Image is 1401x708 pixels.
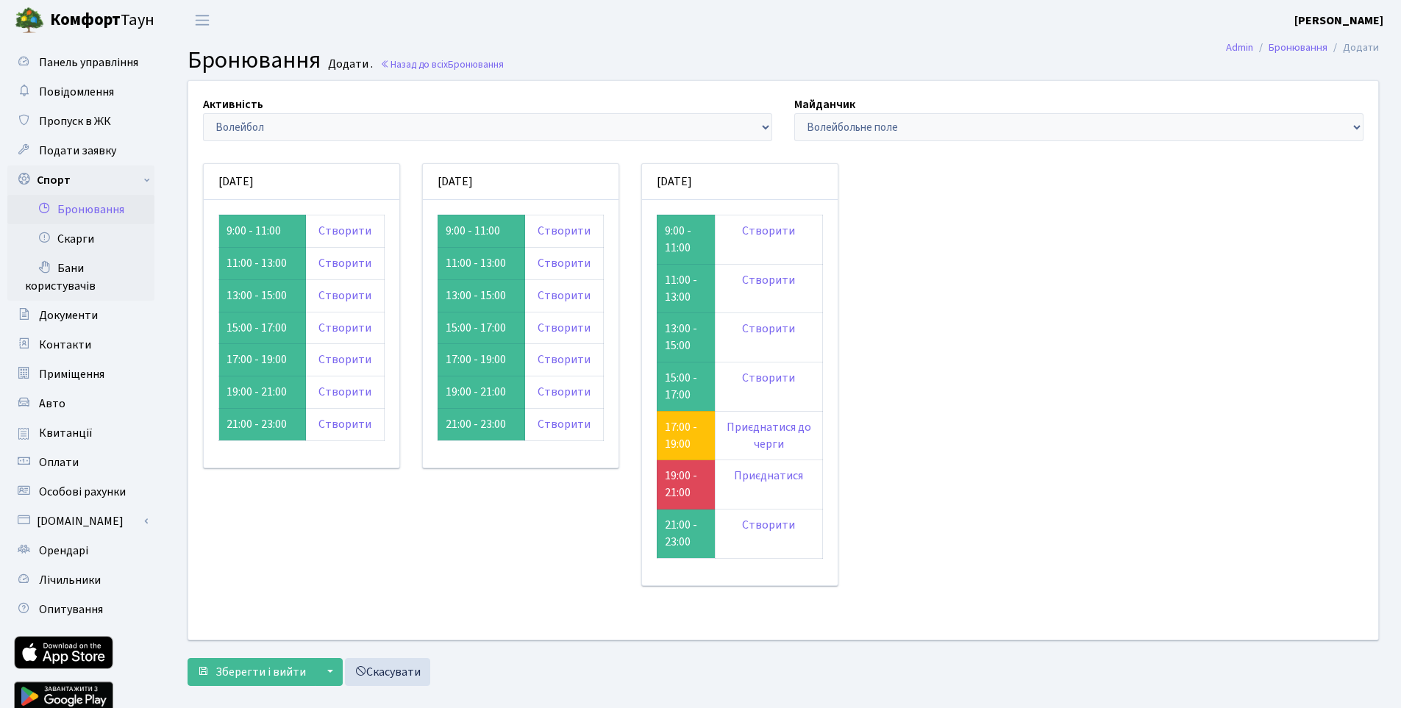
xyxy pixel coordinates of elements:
span: Повідомлення [39,84,114,100]
a: Створити [318,384,371,400]
span: Панель управління [39,54,138,71]
a: Створити [742,370,795,386]
a: Створити [538,384,591,400]
a: Пропуск в ЖК [7,107,154,136]
a: Створити [538,255,591,271]
a: Приміщення [7,360,154,389]
a: Створити [538,416,591,432]
td: 11:00 - 13:00 [657,264,715,313]
a: Створити [318,320,371,336]
a: Admin [1226,40,1253,55]
span: Пропуск в ЖК [39,113,111,129]
a: [PERSON_NAME] [1294,12,1383,29]
a: Створити [538,351,591,368]
td: 9:00 - 11:00 [438,215,524,247]
a: Лічильники [7,565,154,595]
a: Квитанції [7,418,154,448]
nav: breadcrumb [1204,32,1401,63]
a: Бронювання [1269,40,1327,55]
td: 13:00 - 15:00 [438,279,524,312]
button: Переключити навігацію [184,8,221,32]
a: Створити [318,255,371,271]
a: Скасувати [345,658,430,686]
span: Оплати [39,454,79,471]
td: 19:00 - 21:00 [438,376,524,409]
small: Додати . [325,57,373,71]
span: Бронювання [448,57,504,71]
span: Документи [39,307,98,323]
a: Створити [538,223,591,239]
span: Особові рахунки [39,484,126,500]
a: Створити [742,321,795,337]
a: Створити [742,223,795,239]
a: Створити [538,320,591,336]
span: Приміщення [39,366,104,382]
a: Документи [7,301,154,330]
a: Назад до всіхБронювання [380,57,504,71]
a: Контакти [7,330,154,360]
div: [DATE] [642,164,838,200]
a: 19:00 - 21:00 [665,468,697,501]
span: Таун [50,8,154,33]
a: Панель управління [7,48,154,77]
a: Приєднатися до черги [727,419,811,452]
a: Створити [318,351,371,368]
img: logo.png [15,6,44,35]
td: 19:00 - 21:00 [219,376,306,409]
a: Створити [742,272,795,288]
a: 17:00 - 19:00 [665,419,697,452]
td: 15:00 - 17:00 [438,312,524,344]
span: Зберегти і вийти [215,664,306,680]
td: 15:00 - 17:00 [657,362,715,412]
a: Створити [318,287,371,304]
span: Опитування [39,601,103,618]
td: 21:00 - 23:00 [219,409,306,441]
b: [PERSON_NAME] [1294,12,1383,29]
a: Приєднатися [734,468,803,484]
a: Створити [318,416,371,432]
a: Орендарі [7,536,154,565]
td: 9:00 - 11:00 [219,215,306,247]
td: 17:00 - 19:00 [438,344,524,376]
a: Скарги [7,224,154,254]
label: Майданчик [794,96,855,113]
a: Особові рахунки [7,477,154,507]
a: Повідомлення [7,77,154,107]
div: [DATE] [204,164,399,200]
td: 21:00 - 23:00 [657,509,715,559]
td: 13:00 - 15:00 [219,279,306,312]
li: Додати [1327,40,1379,56]
td: 13:00 - 15:00 [657,313,715,362]
a: Створити [318,223,371,239]
td: 9:00 - 11:00 [657,215,715,264]
span: Подати заявку [39,143,116,159]
span: Бронювання [188,43,321,77]
a: [DOMAIN_NAME] [7,507,154,536]
a: Бани користувачів [7,254,154,301]
a: Подати заявку [7,136,154,165]
a: Оплати [7,448,154,477]
a: Опитування [7,595,154,624]
a: Авто [7,389,154,418]
td: 21:00 - 23:00 [438,409,524,441]
td: 15:00 - 17:00 [219,312,306,344]
div: [DATE] [423,164,618,200]
a: Спорт [7,165,154,195]
span: Квитанції [39,425,93,441]
td: 11:00 - 13:00 [219,247,306,279]
a: Бронювання [7,195,154,224]
span: Авто [39,396,65,412]
td: 11:00 - 13:00 [438,247,524,279]
span: Лічильники [39,572,101,588]
span: Контакти [39,337,91,353]
td: 17:00 - 19:00 [219,344,306,376]
label: Активність [203,96,263,113]
a: Створити [538,287,591,304]
span: Орендарі [39,543,88,559]
a: Створити [742,517,795,533]
b: Комфорт [50,8,121,32]
button: Зберегти і вийти [188,658,316,686]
